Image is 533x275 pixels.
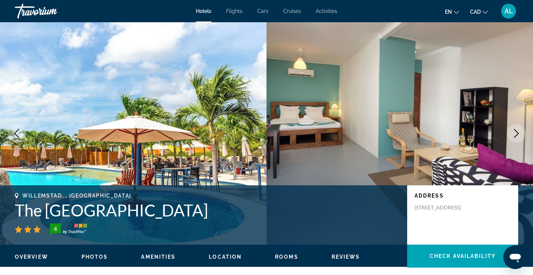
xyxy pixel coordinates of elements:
button: Next image [507,124,526,143]
button: Photos [81,254,108,260]
p: [STREET_ADDRESS] [415,204,474,211]
span: Check Availability [430,253,496,259]
span: Rooms [275,254,298,260]
span: CAD [470,9,481,15]
a: Cars [257,8,268,14]
button: Location [209,254,242,260]
span: Location [209,254,242,260]
button: Reviews [332,254,360,260]
button: Amenities [141,254,175,260]
button: Check Availability [407,245,518,268]
button: Change currency [470,6,488,17]
a: Travorium [15,1,89,21]
div: 4 [48,224,63,233]
p: Address [415,193,511,199]
button: Rooms [275,254,298,260]
span: Overview [15,254,48,260]
span: Photos [81,254,108,260]
button: User Menu [499,3,518,19]
span: Amenities [141,254,175,260]
a: Activities [316,8,337,14]
h1: The [GEOGRAPHIC_DATA] [15,201,400,220]
button: Change language [445,6,459,17]
button: Previous image [7,124,26,143]
button: Overview [15,254,48,260]
span: Willemstad, , [GEOGRAPHIC_DATA] [22,193,131,199]
iframe: Bouton de lancement de la fenêtre de messagerie [503,245,527,269]
img: trustyou-badge-hor.svg [50,223,87,235]
a: Flights [226,8,242,14]
span: Reviews [332,254,360,260]
a: Cruises [283,8,301,14]
span: AL [504,7,513,15]
span: en [445,9,452,15]
a: Hotels [196,8,211,14]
